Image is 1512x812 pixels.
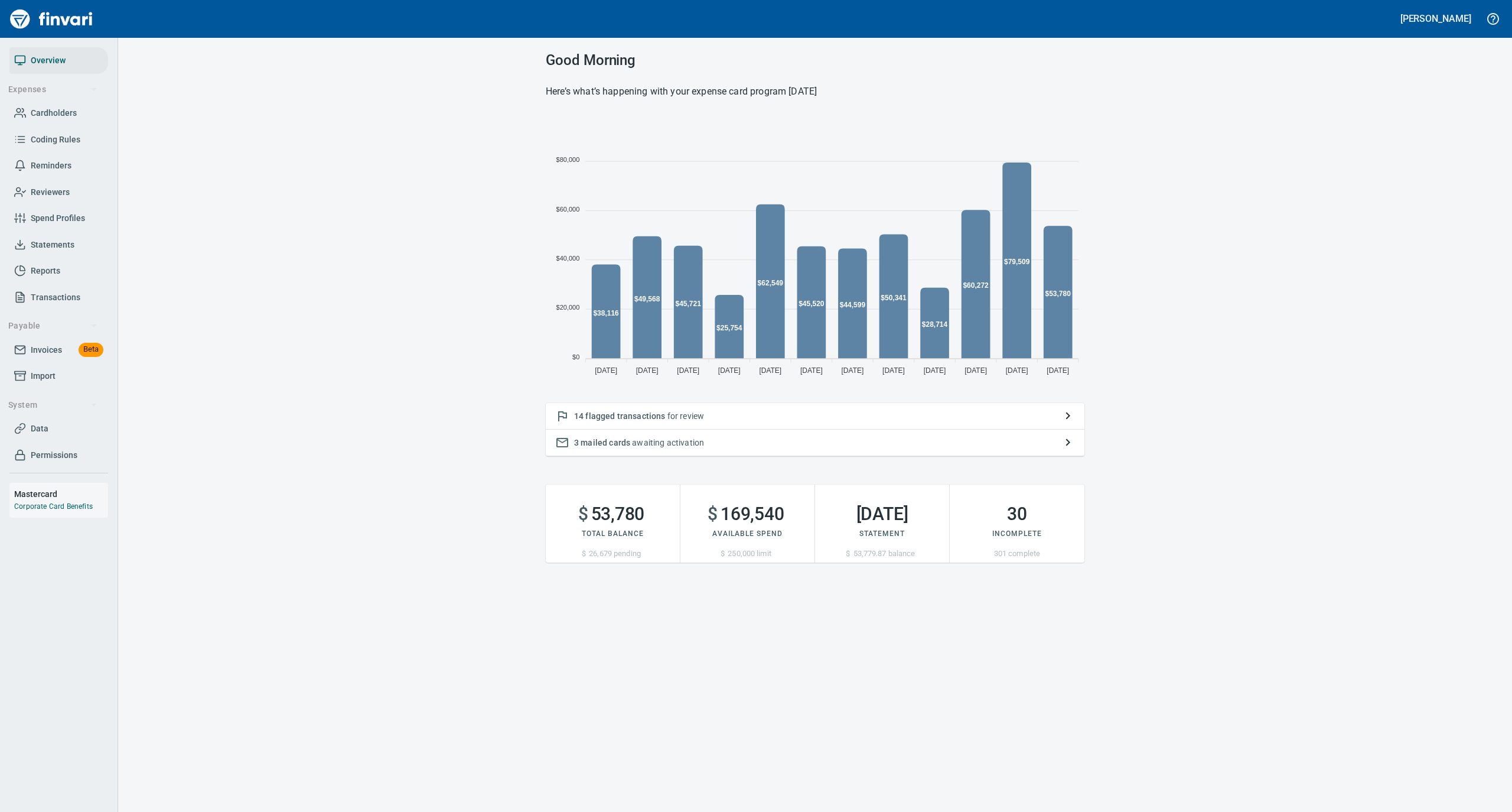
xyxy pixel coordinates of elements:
[1397,9,1474,28] button: [PERSON_NAME]
[31,211,85,226] span: Spend Profiles
[9,258,108,284] a: Reports
[9,442,108,469] a: Permissions
[842,366,864,375] tspan: [DATE]
[574,411,584,421] span: 14
[31,343,62,358] span: Invoices
[31,264,60,278] span: Reports
[950,548,1084,560] p: 301 complete
[31,158,71,173] span: Reminders
[31,185,70,200] span: Reviewers
[9,100,108,126] a: Cardholders
[14,502,93,511] a: Corporate Card Benefits
[1006,366,1028,375] tspan: [DATE]
[31,238,74,252] span: Statements
[556,304,580,311] tspan: $20,000
[572,353,579,360] tspan: $0
[79,343,103,356] span: Beta
[7,5,96,33] img: Finvari
[9,284,108,311] a: Transactions
[759,366,781,375] tspan: [DATE]
[31,369,56,384] span: Import
[9,363,108,389] a: Import
[1047,366,1069,375] tspan: [DATE]
[924,366,946,375] tspan: [DATE]
[9,126,108,153] a: Coding Rules
[8,319,97,333] span: Payable
[677,366,699,375] tspan: [DATE]
[546,83,1084,100] h6: Here’s what’s happening with your expense card program [DATE]
[882,366,905,375] tspan: [DATE]
[950,504,1084,525] h2: 30
[9,232,108,258] a: Statements
[556,156,580,163] tspan: $80,000
[9,337,108,363] a: InvoicesBeta
[546,430,1084,456] button: 3 mailed cards awaiting activation
[9,179,108,206] a: Reviewers
[8,398,97,413] span: System
[31,290,80,305] span: Transactions
[9,152,108,179] a: Reminders
[4,394,102,416] button: System
[718,366,741,375] tspan: [DATE]
[556,206,580,213] tspan: $60,000
[574,437,1056,449] p: awaiting activation
[9,415,108,442] a: Data
[31,132,80,147] span: Coding Rules
[546,403,1084,430] button: 14 flagged transactions for review
[585,411,665,421] span: flagged transactions
[636,366,659,375] tspan: [DATE]
[964,366,987,375] tspan: [DATE]
[574,438,579,447] span: 3
[4,79,102,100] button: Expenses
[595,366,617,375] tspan: [DATE]
[31,53,66,68] span: Overview
[31,448,77,463] span: Permissions
[8,82,97,97] span: Expenses
[4,315,102,337] button: Payable
[581,438,630,447] span: mailed cards
[950,485,1084,563] button: 30Incomplete301 complete
[9,205,108,232] a: Spend Profiles
[556,255,580,262] tspan: $40,000
[800,366,823,375] tspan: [DATE]
[9,47,108,74] a: Overview
[31,106,77,121] span: Cardholders
[31,421,48,436] span: Data
[574,410,1056,422] p: for review
[992,530,1042,538] span: Incomplete
[546,52,1084,69] h3: Good Morning
[1400,12,1471,25] h5: [PERSON_NAME]
[14,488,108,501] h6: Mastercard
